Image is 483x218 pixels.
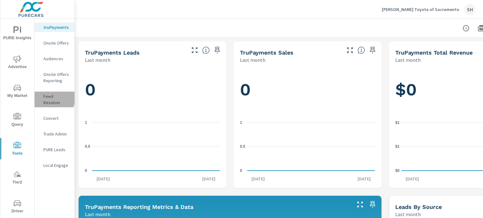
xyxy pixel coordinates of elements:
[382,7,459,12] p: [PERSON_NAME] Toyota of Sacramento
[240,56,265,64] p: Last month
[395,144,400,149] text: $1
[43,24,69,30] p: truPayments
[35,114,75,123] div: Convert
[355,199,365,210] button: Make Fullscreen
[85,79,220,100] h1: 0
[35,161,75,170] div: Local Engage
[2,142,32,157] span: Tools
[85,56,110,64] p: Last month
[85,49,140,56] h5: truPayments Leads
[2,199,32,215] span: Driver
[35,92,75,107] div: Feed Resolver
[395,56,421,64] p: Last month
[35,38,75,48] div: Onsite Offers
[395,168,400,173] text: $0
[35,145,75,154] div: PURE Leads
[92,176,114,182] p: [DATE]
[190,45,200,55] button: Make Fullscreen
[85,120,87,125] text: 1
[43,56,69,62] p: Audiences
[395,49,473,56] h5: truPayments Total Revenue
[395,210,421,218] p: Last month
[35,70,75,85] div: Onsite Offers Reporting
[43,40,69,46] p: Onsite Offers
[368,45,378,55] span: Save this to your personalized report
[240,144,245,149] text: 0.5
[202,46,210,54] span: The number of truPayments leads.
[401,176,423,182] p: [DATE]
[43,162,69,168] p: Local Engage
[240,79,375,100] h1: 0
[2,26,32,42] span: PURE Insights
[353,176,375,182] p: [DATE]
[240,168,242,173] text: 0
[368,199,378,210] span: Save this to your personalized report
[240,49,293,56] h5: truPayments Sales
[43,131,69,137] p: Trade Admin
[198,176,220,182] p: [DATE]
[2,171,32,186] span: Tier2
[43,146,69,153] p: PURE Leads
[43,71,69,84] p: Onsite Offers Reporting
[2,113,32,128] span: Query
[464,4,475,15] div: SH
[395,204,442,210] h5: Leads By Source
[85,144,90,149] text: 0.5
[35,129,75,139] div: Trade Admin
[240,120,242,125] text: 1
[85,204,193,210] h5: truPayments Reporting Metrics & Data
[43,115,69,121] p: Convert
[85,210,110,218] p: Last month
[212,45,222,55] span: Save this to your personalized report
[35,54,75,63] div: Audiences
[358,46,365,54] span: Number of sales matched to a truPayments lead. [Source: This data is sourced from the dealer's DM...
[85,168,87,173] text: 0
[43,93,69,106] p: Feed Resolver
[345,45,355,55] button: Make Fullscreen
[247,176,269,182] p: [DATE]
[2,84,32,99] span: My Market
[395,120,400,125] text: $1
[2,55,32,71] span: Advertise
[35,23,75,32] div: truPayments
